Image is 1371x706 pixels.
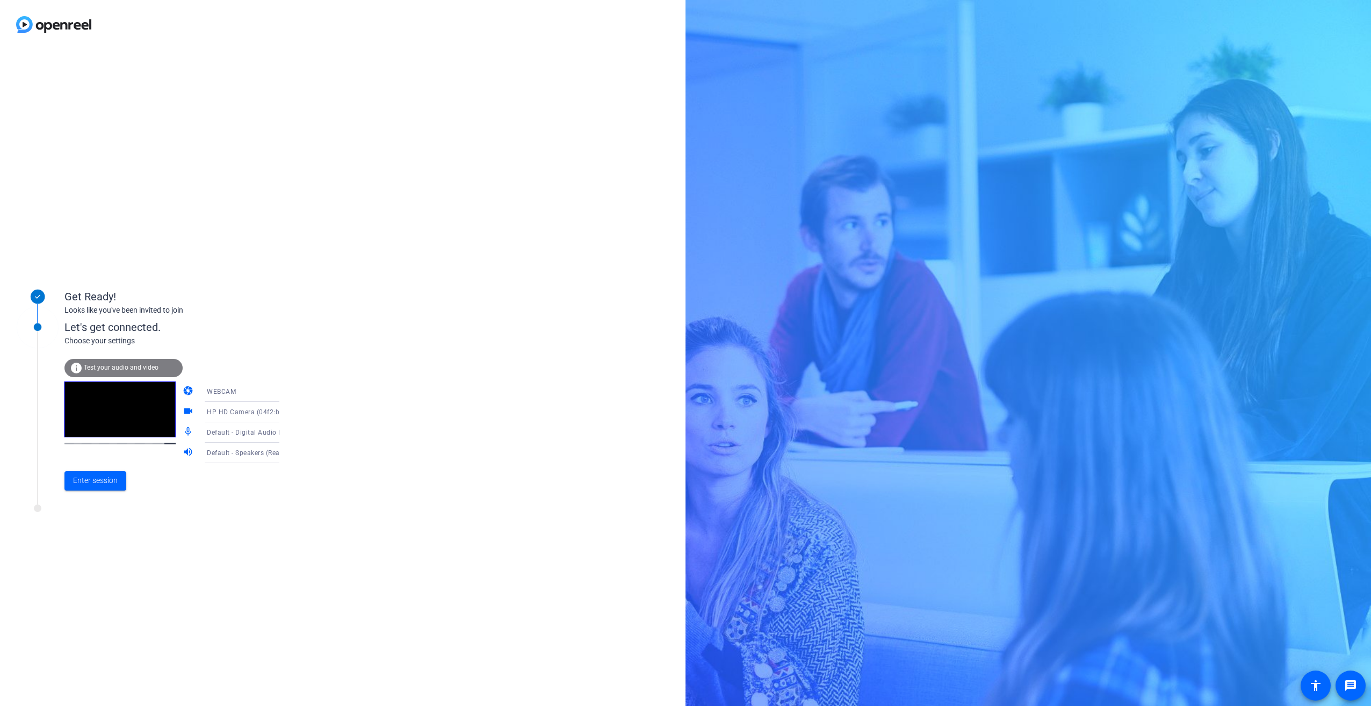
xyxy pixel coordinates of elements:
mat-icon: mic_none [183,426,196,439]
span: Default - Speakers (Realtek(R) Audio) [207,448,323,457]
span: Test your audio and video [84,364,158,371]
mat-icon: message [1344,679,1357,692]
span: HP HD Camera (04f2:b6bf) [207,407,292,416]
mat-icon: camera [183,385,196,398]
span: Enter session [73,475,118,486]
mat-icon: videocam [183,406,196,419]
mat-icon: accessibility [1309,679,1322,692]
span: WEBCAM [207,388,236,395]
div: Get Ready! [64,289,279,305]
mat-icon: info [70,362,83,374]
button: Enter session [64,471,126,491]
mat-icon: volume_up [183,446,196,459]
span: Default - Digital Audio Interface (Cam Link 4K) (0fd9:0066) [207,428,392,436]
div: Choose your settings [64,335,301,347]
div: Let's get connected. [64,319,301,335]
div: Looks like you've been invited to join [64,305,279,316]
